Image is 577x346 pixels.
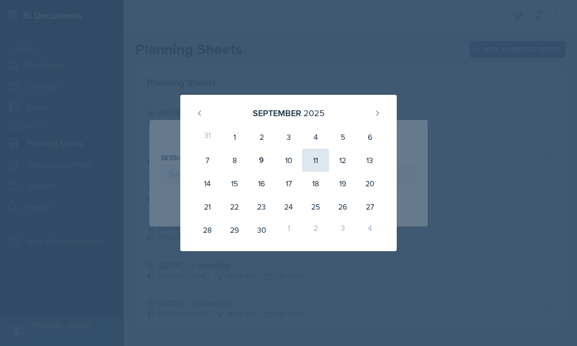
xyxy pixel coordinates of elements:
[329,195,356,218] div: 26
[329,218,356,241] div: 3
[248,172,275,195] div: 16
[275,172,302,195] div: 17
[302,195,329,218] div: 25
[275,125,302,149] div: 3
[221,195,248,218] div: 22
[356,195,383,218] div: 27
[194,195,221,218] div: 21
[356,125,383,149] div: 6
[248,195,275,218] div: 23
[275,149,302,172] div: 10
[275,195,302,218] div: 24
[329,172,356,195] div: 19
[194,172,221,195] div: 14
[248,149,275,172] div: 9
[329,149,356,172] div: 12
[302,149,329,172] div: 11
[356,149,383,172] div: 13
[302,125,329,149] div: 4
[302,172,329,195] div: 18
[221,172,248,195] div: 15
[221,149,248,172] div: 8
[221,125,248,149] div: 1
[302,218,329,241] div: 2
[329,125,356,149] div: 5
[248,218,275,241] div: 30
[275,218,302,241] div: 1
[253,106,301,120] div: September
[303,106,325,120] div: 2025
[221,218,248,241] div: 29
[194,149,221,172] div: 7
[248,125,275,149] div: 2
[194,218,221,241] div: 28
[356,172,383,195] div: 20
[356,218,383,241] div: 4
[194,125,221,149] div: 31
